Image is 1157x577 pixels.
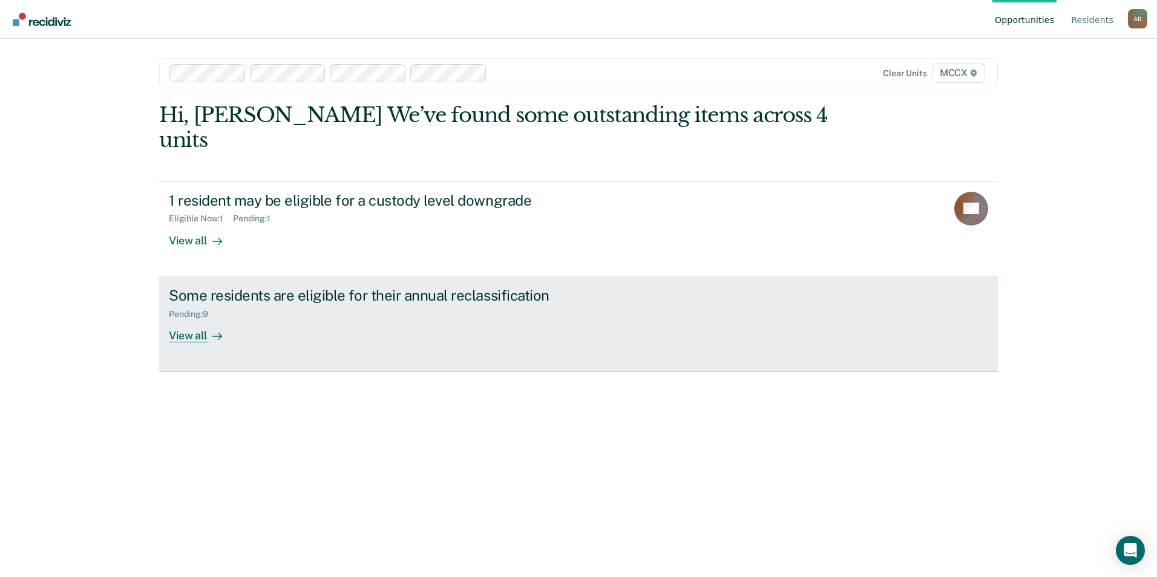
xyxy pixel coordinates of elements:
div: Open Intercom Messenger [1116,536,1145,565]
span: MCCX [932,64,985,83]
div: Eligible Now : 1 [169,214,233,224]
div: A B [1128,9,1147,28]
div: 1 resident may be eligible for a custody level downgrade [169,192,594,209]
button: Profile dropdown button [1128,9,1147,28]
div: View all [169,224,237,247]
div: Pending : 9 [169,309,218,319]
div: Clear units [883,68,927,79]
a: Some residents are eligible for their annual reclassificationPending:9View all [159,277,998,372]
a: 1 resident may be eligible for a custody level downgradeEligible Now:1Pending:1View all [159,181,998,277]
div: Pending : 1 [233,214,280,224]
img: Recidiviz [13,13,71,26]
div: View all [169,319,237,342]
div: Hi, [PERSON_NAME] We’ve found some outstanding items across 4 units [159,103,830,152]
div: Some residents are eligible for their annual reclassification [169,287,594,304]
